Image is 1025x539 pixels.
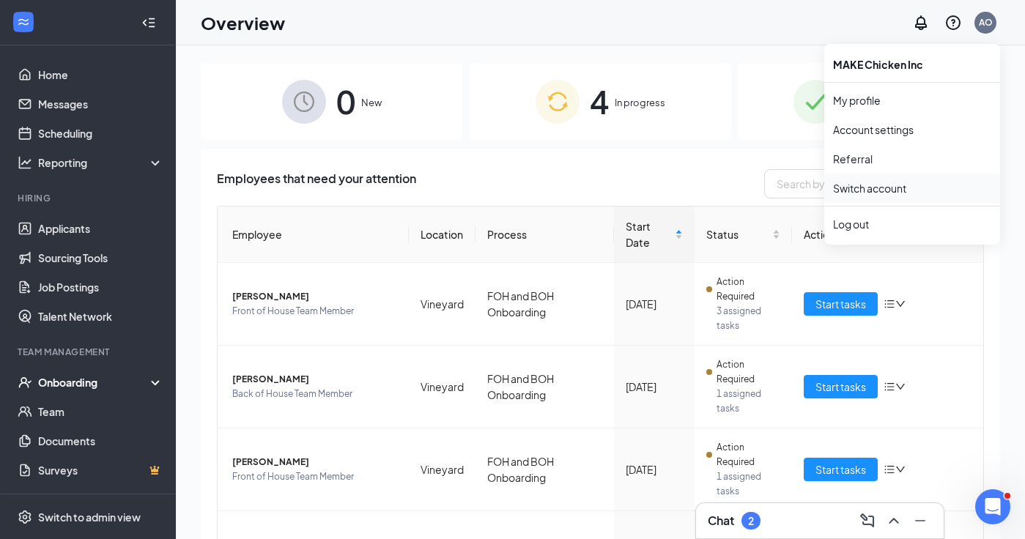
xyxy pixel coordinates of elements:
th: Process [476,207,614,263]
span: 1 assigned tasks [717,387,780,416]
svg: WorkstreamLogo [16,15,31,29]
a: Talent Network [38,302,163,331]
a: Documents [38,426,163,456]
th: Location [409,207,476,263]
td: Vineyard [409,428,476,511]
a: SurveysCrown [38,456,163,485]
span: Front of House Team Member [232,469,397,484]
a: Referral [833,152,991,166]
h3: Chat [708,513,734,529]
div: Team Management [18,346,160,358]
a: Team [38,397,163,426]
span: 0 [336,76,355,127]
a: Applicants [38,214,163,243]
button: Start tasks [804,292,878,316]
input: Search by Name, Job Posting, or Process [764,169,984,198]
span: [PERSON_NAME] [232,289,397,304]
svg: ChevronUp [885,512,903,529]
span: Back of House Team Member [232,387,397,401]
span: Status [706,226,769,242]
svg: Collapse [141,15,156,30]
a: Account settings [833,122,991,137]
span: New [361,95,382,110]
span: down [895,299,906,309]
iframe: Intercom live chat [975,489,1010,524]
div: Switch to admin view [38,510,141,524]
div: Hiring [18,192,160,204]
span: Employees that need your attention [217,169,416,198]
span: bars [884,381,895,393]
svg: Minimize [911,512,929,529]
div: 2 [748,515,754,527]
button: ChevronUp [882,509,906,532]
svg: QuestionInfo [944,14,962,31]
td: FOH and BOH Onboarding [476,428,614,511]
span: Action Required [717,357,780,387]
svg: ComposeMessage [859,512,876,529]
th: Status [695,207,792,263]
svg: Analysis [18,155,32,170]
span: [PERSON_NAME] [232,372,397,387]
div: AO [979,16,993,29]
svg: Notifications [912,14,930,31]
a: Sourcing Tools [38,243,163,272]
span: Action Required [717,440,780,469]
div: MAKE Chicken Inc [824,50,1000,79]
span: bars [884,298,895,310]
span: 4 [590,76,609,127]
span: [PERSON_NAME] [232,455,397,469]
a: My profile [833,93,991,108]
svg: UserCheck [18,375,32,390]
div: [DATE] [626,379,683,395]
td: FOH and BOH Onboarding [476,346,614,428]
th: Employee [218,207,409,263]
button: Minimize [909,509,932,532]
a: Scheduling [38,119,163,148]
h1: Overview [201,10,285,35]
a: Messages [38,89,163,119]
td: Vineyard [409,346,476,428]
button: Start tasks [804,375,878,398]
span: Start tasks [815,461,866,477]
div: Reporting [38,155,164,170]
span: Action Required [717,275,780,304]
button: ComposeMessage [856,509,879,532]
a: Home [38,60,163,89]
a: Job Postings [38,272,163,302]
div: Log out [833,217,991,231]
div: [DATE] [626,296,683,312]
th: Actions [792,207,983,263]
a: Switch account [833,182,906,195]
span: bars [884,464,895,475]
div: [DATE] [626,461,683,477]
span: down [895,464,906,475]
span: Start Date [626,218,672,250]
svg: Settings [18,510,32,524]
span: 3 assigned tasks [717,304,780,333]
span: Start tasks [815,296,866,312]
span: Front of House Team Member [232,304,397,319]
button: Start tasks [804,458,878,481]
div: Onboarding [38,375,151,390]
span: Start tasks [815,379,866,395]
span: 1 assigned tasks [717,469,780,499]
span: In progress [615,95,665,110]
td: Vineyard [409,263,476,346]
span: down [895,382,906,392]
td: FOH and BOH Onboarding [476,263,614,346]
